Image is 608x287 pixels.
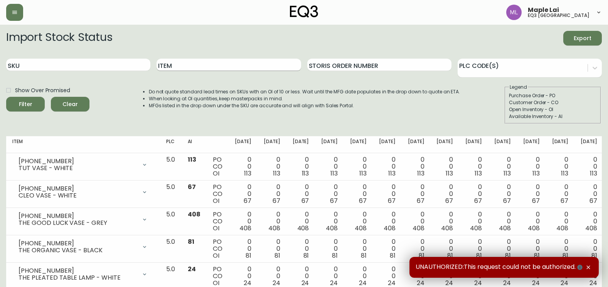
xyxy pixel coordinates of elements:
[523,238,540,259] div: 0 0
[275,251,280,260] span: 81
[301,196,309,205] span: 67
[12,156,154,173] div: [PHONE_NUMBER]TUT VASE - WHITE
[188,237,194,246] span: 81
[51,97,89,111] button: Clear
[326,224,338,233] span: 408
[293,156,309,177] div: 0 0
[591,251,597,260] span: 81
[447,251,453,260] span: 81
[149,88,460,95] li: Do not quote standard lead times on SKUs with an OI of 10 or less. Wait until the MFG date popula...
[160,235,182,263] td: 5.0
[589,196,597,205] span: 67
[213,211,222,232] div: PO CO
[488,136,517,153] th: [DATE]
[532,169,540,178] span: 113
[476,251,482,260] span: 81
[581,238,597,259] div: 0 0
[509,113,597,120] div: Available Inventory - AI
[264,184,280,204] div: 0 0
[523,211,540,232] div: 0 0
[379,266,396,287] div: 0 0
[188,210,200,219] span: 408
[528,224,540,233] span: 408
[581,156,597,177] div: 0 0
[244,196,251,205] span: 67
[302,169,309,178] span: 113
[494,238,511,259] div: 0 0
[315,136,344,153] th: [DATE]
[390,251,396,260] span: 81
[12,211,154,228] div: [PHONE_NUMBER]THE GOOD LUCK VASE - GREY
[561,169,568,178] span: 113
[19,158,137,165] div: [PHONE_NUMBER]
[213,184,222,204] div: PO CO
[509,106,597,113] div: Open Inventory - OI
[321,184,338,204] div: 0 0
[350,184,367,204] div: 0 0
[229,136,258,153] th: [DATE]
[355,224,367,233] span: 408
[303,251,309,260] span: 81
[149,102,460,109] li: MFGs listed in the drop down under the SKU are accurate and will align with Sales Portal.
[532,196,540,205] span: 67
[563,251,568,260] span: 81
[359,169,367,178] span: 113
[321,211,338,232] div: 0 0
[6,97,45,111] button: Filter
[417,169,424,178] span: 113
[264,156,280,177] div: 0 0
[470,224,482,233] span: 408
[436,238,453,259] div: 0 0
[213,196,219,205] span: OI
[417,196,424,205] span: 67
[569,34,596,43] span: Export
[293,238,309,259] div: 0 0
[19,213,137,219] div: [PHONE_NUMBER]
[57,100,83,109] span: Clear
[213,266,222,287] div: PO CO
[373,136,402,153] th: [DATE]
[436,184,453,204] div: 0 0
[474,196,482,205] span: 67
[235,211,251,232] div: 0 0
[6,136,160,153] th: Item
[408,184,424,204] div: 0 0
[552,156,569,177] div: 0 0
[213,156,222,177] div: PO CO
[19,274,137,281] div: THE PLEATED TABLE LAMP - WHITE
[494,156,511,177] div: 0 0
[465,156,482,177] div: 0 0
[552,184,569,204] div: 0 0
[19,100,32,109] div: Filter
[149,95,460,102] li: When looking at OI quantities, keep masterpacks in mind.
[379,211,396,232] div: 0 0
[379,184,396,204] div: 0 0
[561,196,568,205] span: 67
[290,5,318,18] img: logo
[509,99,597,106] div: Customer Order - CO
[239,224,251,233] span: 408
[160,181,182,208] td: 5.0
[19,165,137,172] div: TUT VASE - WHITE
[546,136,575,153] th: [DATE]
[213,224,219,233] span: OI
[332,251,338,260] span: 81
[19,192,137,199] div: CLEO VASE - WHITE
[160,136,182,153] th: PLC
[441,224,453,233] span: 408
[408,238,424,259] div: 0 0
[523,184,540,204] div: 0 0
[359,196,367,205] span: 67
[494,184,511,204] div: 0 0
[188,182,196,191] span: 67
[552,238,569,259] div: 0 0
[350,211,367,232] div: 0 0
[503,196,511,205] span: 67
[494,211,511,232] div: 0 0
[213,169,219,178] span: OI
[408,266,424,287] div: 0 0
[321,238,338,259] div: 0 0
[160,208,182,235] td: 5.0
[459,136,488,153] th: [DATE]
[293,211,309,232] div: 0 0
